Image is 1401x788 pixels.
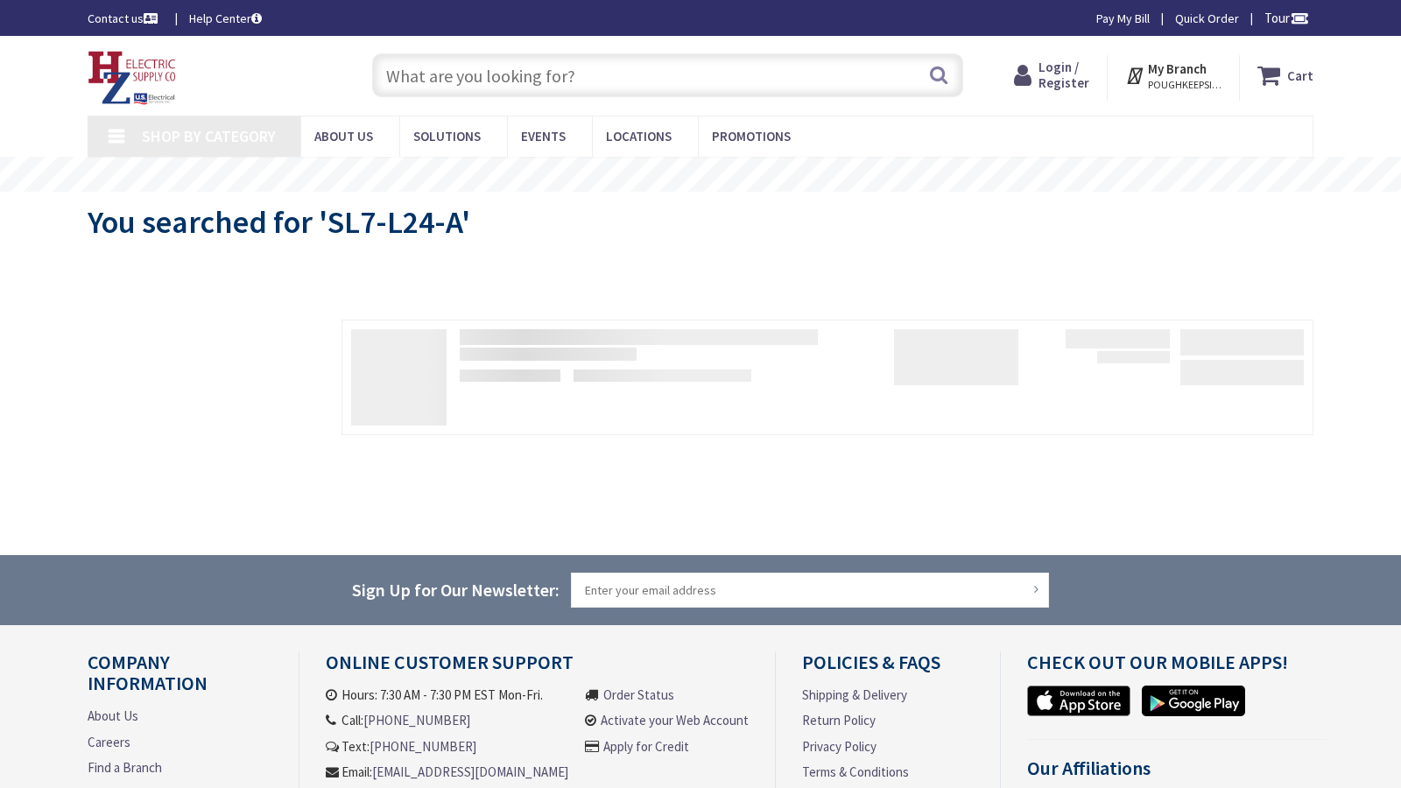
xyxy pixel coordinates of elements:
strong: Cart [1287,60,1313,91]
span: Promotions [712,128,791,144]
a: Activate your Web Account [601,711,749,729]
input: What are you looking for? [372,53,963,97]
a: Order Status [603,686,674,704]
input: Enter your email address [571,573,1049,608]
rs-layer: Free Same Day Pickup at 8 Locations [560,165,871,185]
a: Pay My Bill [1096,10,1150,27]
span: Login / Register [1038,59,1089,91]
a: Privacy Policy [802,737,877,756]
span: Sign Up for Our Newsletter: [352,579,560,601]
a: [PHONE_NUMBER] [363,711,470,729]
li: Email: [326,763,568,781]
div: My Branch POUGHKEEPSIE, [GEOGRAPHIC_DATA] [1125,60,1222,91]
a: Return Policy [802,711,876,729]
li: Text: [326,737,568,756]
li: Call: [326,711,568,729]
strong: My Branch [1148,60,1207,77]
span: POUGHKEEPSIE, [GEOGRAPHIC_DATA] [1148,78,1222,92]
a: Quick Order [1175,10,1239,27]
a: Careers [88,733,130,751]
h4: Check out Our Mobile Apps! [1027,651,1327,686]
img: HZ Electric Supply [88,51,177,105]
a: Apply for Credit [603,737,689,756]
span: You searched for 'SL7-L24-A' [88,202,470,242]
span: Solutions [413,128,481,144]
span: Tour [1264,10,1309,26]
span: Locations [606,128,672,144]
li: Hours: 7:30 AM - 7:30 PM EST Mon-Fri. [326,686,568,704]
h4: Online Customer Support [326,651,748,686]
span: About Us [314,128,373,144]
a: Terms & Conditions [802,763,909,781]
span: Events [521,128,566,144]
a: Find a Branch [88,758,162,777]
a: [PHONE_NUMBER] [370,737,476,756]
a: Help Center [189,10,262,27]
a: Login / Register [1014,60,1089,91]
a: About Us [88,707,138,725]
h4: Company Information [88,651,272,707]
a: Shipping & Delivery [802,686,907,704]
a: Cart [1257,60,1313,91]
a: Contact us [88,10,161,27]
span: Shop By Category [142,126,276,146]
a: [EMAIL_ADDRESS][DOMAIN_NAME] [372,763,568,781]
h4: Policies & FAQs [802,651,974,686]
